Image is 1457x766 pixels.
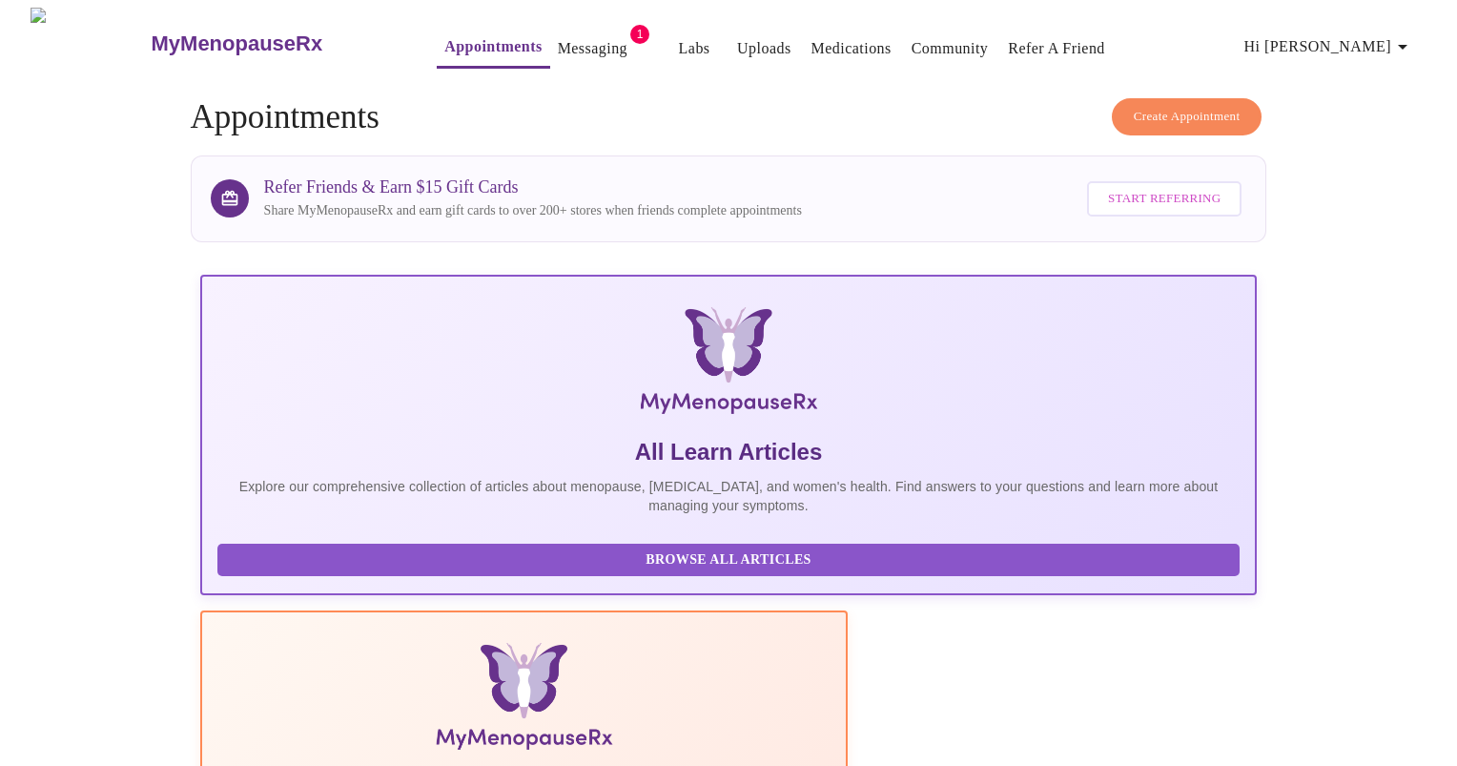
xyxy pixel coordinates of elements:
[729,30,799,68] button: Uploads
[437,28,549,69] button: Appointments
[264,177,802,197] h3: Refer Friends & Earn $15 Gift Cards
[550,30,635,68] button: Messaging
[630,25,649,44] span: 1
[1000,30,1113,68] button: Refer a Friend
[376,307,1081,422] img: MyMenopauseRx Logo
[236,549,1221,572] span: Browse All Articles
[1237,28,1422,66] button: Hi [PERSON_NAME]
[804,30,899,68] button: Medications
[217,437,1241,467] h5: All Learn Articles
[217,544,1241,577] button: Browse All Articles
[1108,188,1221,210] span: Start Referring
[315,643,733,757] img: Menopause Manual
[737,35,791,62] a: Uploads
[1134,106,1241,128] span: Create Appointment
[149,10,399,77] a: MyMenopauseRx
[444,33,542,60] a: Appointments
[152,31,323,56] h3: MyMenopauseRx
[217,477,1241,515] p: Explore our comprehensive collection of articles about menopause, [MEDICAL_DATA], and women's hea...
[1087,181,1242,217] button: Start Referring
[679,35,710,62] a: Labs
[1112,98,1262,135] button: Create Appointment
[264,201,802,220] p: Share MyMenopauseRx and earn gift cards to over 200+ stores when friends complete appointments
[1008,35,1105,62] a: Refer a Friend
[1082,172,1246,226] a: Start Referring
[558,35,627,62] a: Messaging
[811,35,892,62] a: Medications
[904,30,996,68] button: Community
[191,98,1267,136] h4: Appointments
[31,8,149,79] img: MyMenopauseRx Logo
[664,30,725,68] button: Labs
[912,35,989,62] a: Community
[1244,33,1414,60] span: Hi [PERSON_NAME]
[217,550,1245,567] a: Browse All Articles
